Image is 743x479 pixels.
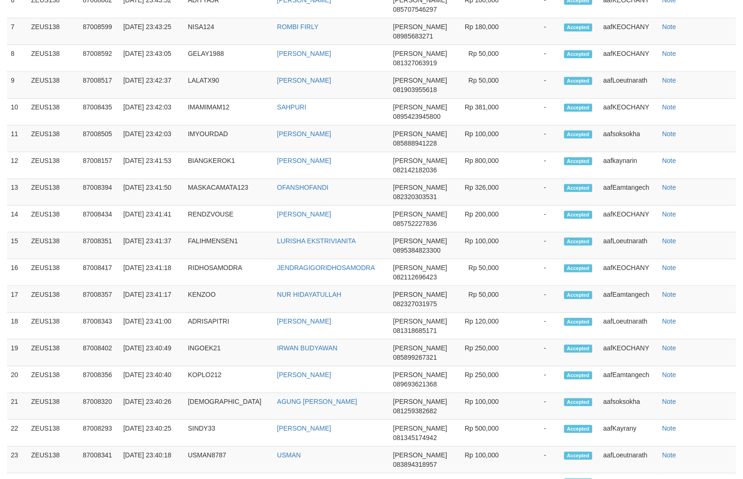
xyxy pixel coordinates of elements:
td: Rp 100,000 [457,232,513,259]
td: [DATE] 23:42:03 [119,99,184,125]
span: [PERSON_NAME] [393,210,447,218]
td: 87008417 [79,259,119,286]
td: ZEUS138 [27,340,79,366]
span: 085707546297 [393,6,437,13]
td: RIDHOSAMODRA [184,259,273,286]
span: 082112696423 [393,273,437,281]
span: [PERSON_NAME] [393,50,447,57]
span: 0895384823300 [393,247,441,254]
span: Accepted [564,131,592,139]
td: ZEUS138 [27,99,79,125]
td: aafKayrany [599,420,658,447]
td: aafkaynarin [599,152,658,179]
td: - [513,152,560,179]
span: Accepted [564,371,592,379]
td: aafKEOCHANY [599,206,658,232]
td: Rp 250,000 [457,340,513,366]
td: KENZOO [184,286,273,313]
span: Accepted [564,184,592,192]
td: ZEUS138 [27,393,79,420]
a: SAHPURI [277,103,306,111]
td: 87008505 [79,125,119,152]
td: [DATE] 23:40:25 [119,420,184,447]
span: Accepted [564,50,592,58]
td: [DATE] 23:40:26 [119,393,184,420]
td: 9 [7,72,27,99]
td: 87008517 [79,72,119,99]
td: 8 [7,45,27,72]
td: 87008351 [79,232,119,259]
td: ZEUS138 [27,206,79,232]
td: Rp 200,000 [457,206,513,232]
td: aafKEOCHANY [599,340,658,366]
a: Note [662,425,676,432]
span: 081903955618 [393,86,437,93]
td: - [513,232,560,259]
a: Note [662,23,676,31]
td: IMAMIMAM12 [184,99,273,125]
a: Note [662,184,676,191]
span: Accepted [564,318,592,326]
td: aafEamtangech [599,286,658,313]
td: Rp 180,000 [457,18,513,45]
td: [DATE] 23:43:05 [119,45,184,72]
span: 0895423945800 [393,113,441,120]
span: 081259382682 [393,407,437,415]
td: [DATE] 23:41:50 [119,179,184,206]
a: Note [662,317,676,325]
a: Note [662,291,676,298]
td: - [513,125,560,152]
td: Rp 500,000 [457,420,513,447]
a: JENDRAGIGORIDHOSAMODRA [277,264,375,271]
td: 87008356 [79,366,119,393]
td: - [513,206,560,232]
span: 083894318957 [393,461,437,468]
td: ZEUS138 [27,45,79,72]
td: [DATE] 23:41:53 [119,152,184,179]
td: Rp 381,000 [457,99,513,125]
td: 87008357 [79,286,119,313]
td: BIANGKEROK1 [184,152,273,179]
td: Rp 100,000 [457,393,513,420]
td: [DATE] 23:40:49 [119,340,184,366]
td: 87008343 [79,313,119,340]
td: aafKEOCHANY [599,259,658,286]
td: 87008293 [79,420,119,447]
td: ZEUS138 [27,232,79,259]
a: Note [662,371,676,379]
td: 87008320 [79,393,119,420]
span: Accepted [564,425,592,433]
td: 19 [7,340,27,366]
td: MASKACAMATA123 [184,179,273,206]
span: Accepted [564,452,592,460]
td: 20 [7,366,27,393]
td: - [513,447,560,473]
td: 23 [7,447,27,473]
td: 11 [7,125,27,152]
span: Accepted [564,104,592,112]
a: Note [662,130,676,138]
a: [PERSON_NAME] [277,130,331,138]
span: [PERSON_NAME] [393,291,447,298]
td: Rp 50,000 [457,45,513,72]
span: 085752227836 [393,220,437,227]
td: 14 [7,206,27,232]
span: [PERSON_NAME] [393,371,447,379]
td: 16 [7,259,27,286]
a: [PERSON_NAME] [277,317,331,325]
td: aafKEOCHANY [599,99,658,125]
a: Note [662,344,676,352]
td: - [513,72,560,99]
span: 081318685171 [393,327,437,334]
td: RENDZVOUSE [184,206,273,232]
a: Note [662,451,676,459]
td: NISA124 [184,18,273,45]
td: GELAY1988 [184,45,273,72]
td: ZEUS138 [27,72,79,99]
td: 87008435 [79,99,119,125]
td: 87008402 [79,340,119,366]
span: 082142182036 [393,166,437,174]
td: aafKEOCHANY [599,18,658,45]
td: ADRISAPITRI [184,313,273,340]
td: ZEUS138 [27,286,79,313]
